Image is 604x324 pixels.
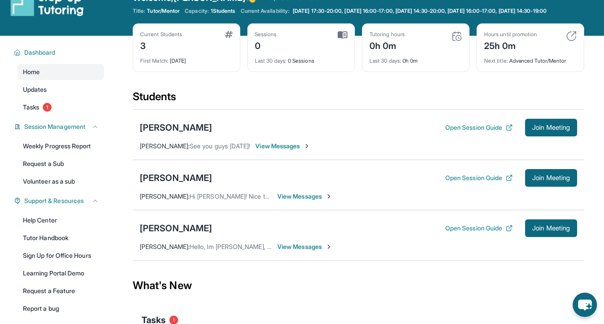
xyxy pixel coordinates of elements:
a: Volunteer as a sub [18,173,104,189]
span: [PERSON_NAME] : [140,142,190,150]
img: card [451,31,462,41]
a: Request a Feature [18,283,104,299]
div: 0h 0m [369,52,462,64]
span: Last 30 days : [255,57,287,64]
img: card [566,31,577,41]
a: Help Center [18,212,104,228]
button: Dashboard [21,48,99,57]
div: 25h 0m [484,38,537,52]
span: View Messages [277,242,332,251]
a: Request a Sub [18,156,104,172]
span: Session Management [24,122,86,131]
span: Title: [133,8,145,15]
span: Updates [23,85,47,94]
a: Report a bug [18,301,104,316]
button: Open Session Guide [445,123,513,132]
span: Tasks [23,103,39,112]
span: 1 Students [211,8,235,15]
button: Open Session Guide [445,224,513,233]
a: Tutor Handbook [18,230,104,246]
span: [PERSON_NAME] : [140,243,190,250]
span: See you guys [DATE]! [190,142,250,150]
button: Session Management [21,122,99,131]
img: card [225,31,233,38]
span: [DATE] 17:30-20:00, [DATE] 16:00-17:00, [DATE] 14:30-20:00, [DATE] 16:00-17:00, [DATE] 14:30-19:00 [293,8,547,15]
a: Sign Up for Office Hours [18,248,104,264]
div: [DATE] [140,52,233,64]
img: Chevron-Right [325,243,332,250]
div: 3 [140,38,182,52]
span: Last 30 days : [369,57,401,64]
a: Home [18,64,104,80]
div: [PERSON_NAME] [140,222,212,234]
span: Capacity: [185,8,209,15]
div: What's New [133,266,584,305]
span: Join Meeting [532,226,570,231]
button: Open Session Guide [445,173,513,182]
span: Dashboard [24,48,56,57]
div: Current Students [140,31,182,38]
button: Support & Resources [21,196,99,205]
span: Home [23,68,40,76]
button: chat-button [573,293,597,317]
div: Students [133,90,584,109]
span: Support & Resources [24,196,84,205]
button: Join Meeting [525,119,577,136]
span: [PERSON_NAME] : [140,192,190,200]
span: Current Availability: [241,8,289,15]
img: Chevron-Right [303,143,310,150]
span: Next title : [484,57,508,64]
span: Hello, Im [PERSON_NAME], [PERSON_NAME]'s mom. [190,243,338,250]
div: Sessions [255,31,277,38]
img: Chevron-Right [325,193,332,200]
span: View Messages [277,192,332,201]
a: Weekly Progress Report [18,138,104,154]
span: First Match : [140,57,168,64]
div: 0 [255,38,277,52]
img: card [338,31,347,39]
div: Hours until promotion [484,31,537,38]
span: View Messages [255,142,310,151]
div: [PERSON_NAME] [140,172,212,184]
span: Tutor/Mentor [147,8,179,15]
a: [DATE] 17:30-20:00, [DATE] 16:00-17:00, [DATE] 14:30-20:00, [DATE] 16:00-17:00, [DATE] 14:30-19:00 [291,8,548,15]
span: Join Meeting [532,175,570,181]
a: Tasks1 [18,99,104,115]
a: Updates [18,82,104,98]
button: Join Meeting [525,219,577,237]
div: Tutoring hours [369,31,405,38]
span: 1 [43,103,52,112]
div: [PERSON_NAME] [140,121,212,134]
div: 0h 0m [369,38,405,52]
a: Learning Portal Demo [18,265,104,281]
span: Join Meeting [532,125,570,130]
div: Advanced Tutor/Mentor [484,52,577,64]
div: 0 Sessions [255,52,347,64]
button: Join Meeting [525,169,577,187]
